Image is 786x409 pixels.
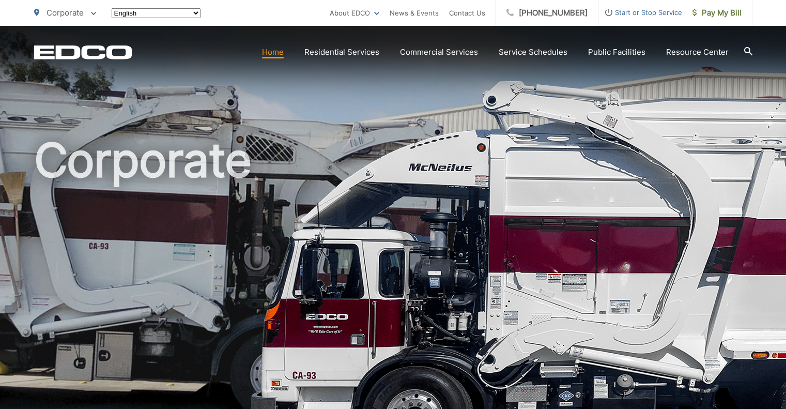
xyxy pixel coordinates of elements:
span: Corporate [47,8,84,18]
a: News & Events [390,7,439,19]
a: Resource Center [666,46,729,58]
a: Service Schedules [499,46,567,58]
a: EDCD logo. Return to the homepage. [34,45,132,59]
a: Public Facilities [588,46,645,58]
a: Residential Services [304,46,379,58]
a: Commercial Services [400,46,478,58]
select: Select a language [112,8,201,18]
span: Pay My Bill [692,7,742,19]
a: Home [262,46,284,58]
a: About EDCO [330,7,379,19]
a: Contact Us [449,7,485,19]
